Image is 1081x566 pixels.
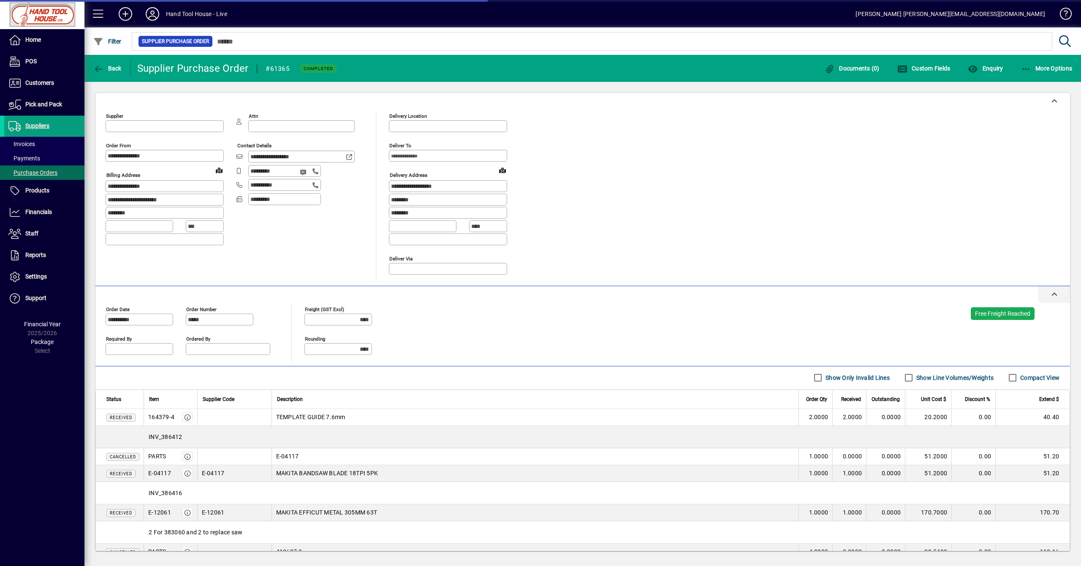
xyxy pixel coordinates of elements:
div: Hand Tool House - Live [166,7,227,21]
span: 419627-9 [276,547,302,556]
span: Home [25,36,41,43]
span: Invoices [8,141,35,147]
a: Support [4,288,84,309]
span: E-04117 [276,452,299,460]
span: Discount % [965,395,990,404]
a: Payments [4,151,84,165]
span: Description [277,395,303,404]
mat-label: Order date [106,306,130,312]
span: MAKITA EFFICUT METAL 305MM 63T [276,508,378,517]
a: Reports [4,245,84,266]
td: 51.20 [995,465,1070,482]
span: Outstanding [872,395,900,404]
a: Knowledge Base [1054,2,1070,29]
span: Received [110,471,132,476]
div: [PERSON_NAME] [PERSON_NAME][EMAIL_ADDRESS][DOMAIN_NAME] [856,7,1045,21]
span: Custom Fields [897,65,951,72]
a: Staff [4,223,84,244]
td: 29.5400 [905,544,951,561]
td: 20.2000 [905,409,951,426]
span: Free Freight Reached [975,310,1030,317]
span: POS [25,58,37,65]
button: Add [112,6,139,22]
span: TEMPLATE GUIDE 7.6mm [276,413,345,421]
span: Settings [25,273,47,280]
button: Send SMS [294,162,314,182]
button: Filter [91,34,124,49]
a: Settings [4,266,84,287]
a: Customers [4,73,84,94]
div: 2 For 383060 and 2 to replace saw [96,521,1070,543]
span: Financial Year [24,321,61,328]
span: Pick and Pack [25,101,62,108]
mat-label: Deliver To [389,143,411,149]
mat-label: Freight (GST excl) [305,306,344,312]
td: 0.00 [951,409,995,426]
span: Financials [25,209,52,215]
div: PARTS [148,547,166,556]
td: 1.0000 [832,465,866,482]
span: Suppliers [25,122,49,129]
button: Profile [139,6,166,22]
a: View on map [496,163,509,177]
td: 0.00 [951,465,995,482]
span: Back [93,65,122,72]
div: #61365 [266,62,290,76]
mat-label: Order number [186,306,217,312]
mat-label: Order from [106,143,131,149]
div: Supplier Purchase Order [137,62,249,75]
span: Products [25,187,49,194]
button: Custom Fields [895,61,953,76]
span: Purchase Orders [8,169,57,176]
label: Show Only Invalid Lines [824,374,890,382]
a: View on map [212,163,226,177]
mat-label: Rounding [305,336,325,341]
mat-label: Deliver via [389,255,413,261]
div: INV_386412 [96,426,1070,448]
span: Reports [25,252,46,258]
td: 170.70 [995,504,1070,521]
div: E-04117 [148,469,171,477]
div: E-12061 [148,508,171,517]
td: 51.2000 [905,465,951,482]
span: Extend $ [1039,395,1059,404]
span: Documents (0) [825,65,880,72]
td: 0.0000 [832,544,866,561]
td: 0.00 [951,448,995,465]
span: Filter [93,38,122,45]
button: More Options [1019,61,1075,76]
td: 51.20 [995,448,1070,465]
span: MAKITA BANDSAW BLADE 18TPI 5PK [276,469,378,477]
td: 1.0000 [832,504,866,521]
mat-label: Attn [249,113,258,119]
span: Status [106,395,121,404]
td: E-04117 [197,465,272,482]
td: 1.0000 [799,465,832,482]
span: Received [841,395,861,404]
div: PARTS [148,452,166,460]
span: Supplier Code [203,395,234,404]
td: 0.0000 [832,448,866,465]
span: Staff [25,230,38,237]
span: Cancelled [110,550,136,555]
span: Completed [304,66,333,71]
td: 0.0000 [866,409,905,426]
div: INV_386416 [96,482,1070,504]
td: 118.16 [995,544,1070,561]
td: 1.0000 [799,504,832,521]
span: Item [149,395,159,404]
mat-label: Delivery Location [389,113,427,119]
span: More Options [1021,65,1073,72]
span: Customers [25,79,54,86]
td: 1.0000 [799,448,832,465]
label: Show Line Volumes/Weights [915,374,994,382]
a: Home [4,30,84,51]
app-page-header-button: Back [84,61,131,76]
span: Order Qty [806,395,827,404]
td: 0.0000 [866,448,905,465]
button: Enquiry [966,61,1005,76]
button: Documents (0) [823,61,882,76]
a: Products [4,180,84,201]
td: 4.0000 [799,544,832,561]
td: E-12061 [197,504,272,521]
